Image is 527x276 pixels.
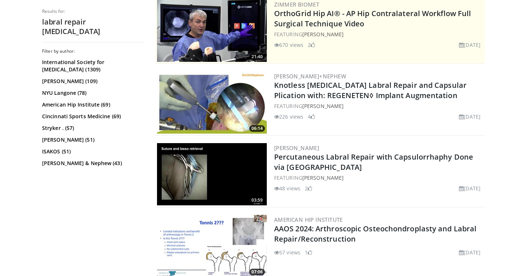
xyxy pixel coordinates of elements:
[42,78,143,85] a: [PERSON_NAME] (109)
[459,184,481,192] li: [DATE]
[459,249,481,256] li: [DATE]
[302,31,344,38] a: [PERSON_NAME]
[274,174,483,182] div: FEATURING
[249,269,265,275] span: 07:06
[308,113,315,120] li: 4
[308,41,315,49] li: 2
[274,41,303,49] li: 670 views
[274,80,467,100] a: Knotless [MEDICAL_DATA] Labral Repair and Capsular Plication with: REGENETEN◊ Implant Augmentation
[157,71,267,134] img: 9e8ee752-f27c-48fa-8abe-87618a9a446b.300x170_q85_crop-smart_upscale.jpg
[305,184,312,192] li: 2
[274,224,476,244] a: AAOS 2024: Arthroscopic Osteochondroplasty and Labral Repair/Reconstruction
[274,144,319,152] a: [PERSON_NAME]
[42,101,143,108] a: American Hip Institute (69)
[42,48,145,54] h3: Filter by author:
[42,124,143,132] a: Stryker . (57)
[274,72,346,80] a: [PERSON_NAME]+Nephew
[274,152,473,172] a: Percutaneous Labral Repair with Capsulorrhaphy Done via [GEOGRAPHIC_DATA]
[274,1,319,8] a: Zimmer Biomet
[42,8,145,14] p: Results for:
[42,89,143,97] a: NYU Langone (78)
[274,249,300,256] li: 57 views
[249,53,265,60] span: 21:40
[249,125,265,132] span: 06:14
[274,30,483,38] div: FEATURING
[42,148,143,155] a: ISAKOS (51)
[274,102,483,110] div: FEATURING
[42,17,145,36] h2: labral repair [MEDICAL_DATA]
[42,59,143,73] a: International Society for [MEDICAL_DATA] (1309)
[157,143,267,205] a: 03:59
[249,197,265,204] span: 03:59
[42,136,143,143] a: [PERSON_NAME] (51)
[459,113,481,120] li: [DATE]
[274,8,471,29] a: OrthoGrid Hip AI® - AP Hip Contralateral Workflow Full Surgical Technique Video
[42,160,143,167] a: [PERSON_NAME] & Nephew (43)
[302,102,344,109] a: [PERSON_NAME]
[274,216,343,223] a: American Hip Institute
[157,71,267,134] a: 06:14
[459,41,481,49] li: [DATE]
[274,184,300,192] li: 48 views
[305,249,312,256] li: 1
[157,143,267,205] img: 9a5278d4-e257-4f4f-9b41-f4ee74b47365.300x170_q85_crop-smart_upscale.jpg
[302,174,344,181] a: [PERSON_NAME]
[274,113,303,120] li: 226 views
[42,113,143,120] a: Cincinnati Sports Medicine (69)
